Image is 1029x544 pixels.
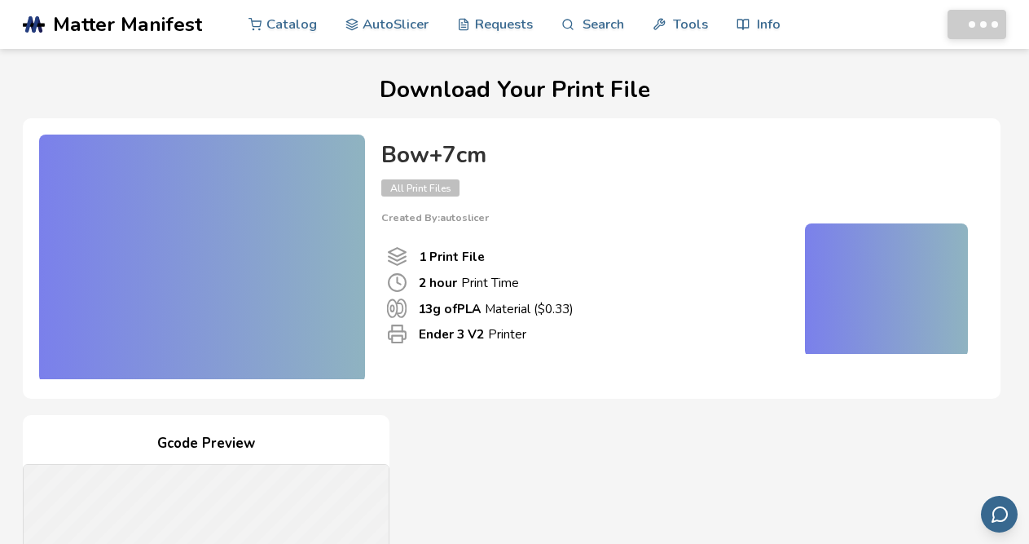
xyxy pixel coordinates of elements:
span: All Print Files [381,179,460,197]
p: Print Time [419,274,519,291]
span: Print Time [387,272,407,293]
span: Printer [387,324,407,344]
b: 13 g of PLA [418,300,481,317]
p: Material ($ 0.33 ) [418,300,574,317]
button: Send feedback via email [981,496,1018,533]
span: Material Used [387,299,407,318]
p: Printer [419,325,526,343]
h1: Download Your Print File [23,77,1006,103]
b: 1 Print File [419,248,485,265]
b: Ender 3 V2 [419,325,484,343]
span: Matter Manifest [53,13,202,36]
b: 2 hour [419,274,457,291]
span: Number Of Print files [387,246,407,267]
p: Created By: autoslicer [381,212,968,223]
h4: Bow+7cm [381,143,968,168]
h4: Gcode Preview [23,431,389,457]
